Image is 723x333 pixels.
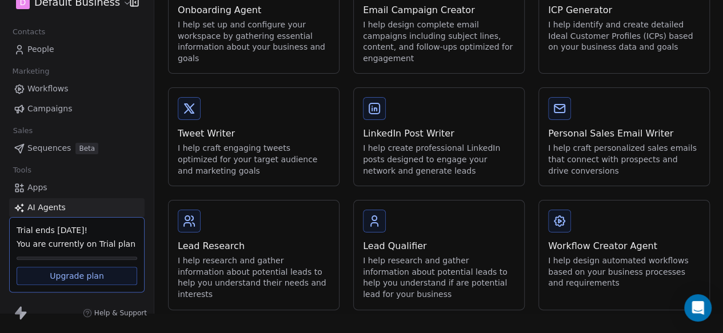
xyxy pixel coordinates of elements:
span: AI Agents [27,202,66,214]
div: I help design complete email campaigns including subject lines, content, and follow-ups optimized... [363,19,515,64]
div: Lead Qualifier [363,239,515,253]
span: Apps [27,182,47,194]
a: Workflows [9,79,145,98]
a: People [9,40,145,59]
div: I help set up and configure your workspace by gathering essential information about your business... [178,19,330,64]
div: I help research and gather information about potential leads to help you understand their needs a... [178,255,330,300]
div: Tweet Writer [178,127,330,141]
div: I help create professional LinkedIn posts designed to engage your network and generate leads [363,143,515,176]
div: Lead Research [178,239,330,253]
span: Campaigns [27,103,72,115]
a: Apps [9,178,145,197]
div: Open Intercom Messenger [684,294,712,322]
span: You are currently on Trial plan [17,238,137,250]
span: Beta [75,143,98,154]
div: I help design automated workflows based on your business processes and requirements [548,255,700,289]
span: Contacts [7,23,50,41]
div: Onboarding Agent [178,3,330,17]
a: AI Agents [9,198,145,217]
div: Email Campaign Creator [363,3,515,17]
div: I help craft engaging tweets optimized for your target audience and marketing goals [178,143,330,176]
span: Help & Support [94,308,147,318]
span: Workflows [27,83,69,95]
a: Help & Support [83,308,147,318]
div: Workflow Creator Agent [548,239,700,253]
span: Marketing [7,63,54,80]
span: Sales [8,122,38,139]
span: People [27,43,54,55]
span: Tools [8,162,36,179]
a: SequencesBeta [9,139,145,158]
div: I help identify and create detailed Ideal Customer Profiles (ICPs) based on your business data an... [548,19,700,53]
div: Personal Sales Email Writer [548,127,700,141]
div: Trial ends [DATE]! [17,224,137,236]
div: I help craft personalized sales emails that connect with prospects and drive conversions [548,143,700,176]
div: I help research and gather information about potential leads to help you understand if are potent... [363,255,515,300]
span: Sequences [27,142,71,154]
a: Upgrade plan [17,267,137,285]
span: Upgrade plan [50,270,104,282]
div: ICP Generator [548,3,700,17]
a: Campaigns [9,99,145,118]
div: LinkedIn Post Writer [363,127,515,141]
